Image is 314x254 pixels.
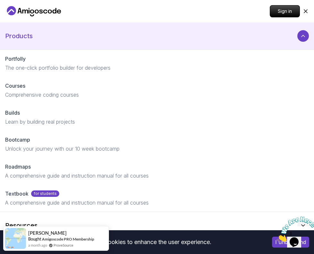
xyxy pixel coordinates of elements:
[5,64,309,72] p: The one-click portfolio builder for developers
[28,230,67,236] span: [PERSON_NAME]
[5,91,309,99] p: Comprehensive coding courses
[5,199,309,206] p: A comprehensive guide and instruction manual for all courses
[5,235,262,249] div: This website uses cookies to enhance the user experience.
[5,190,29,197] p: Textbook
[5,221,37,230] p: Resources
[5,136,30,144] p: Bootcamp
[5,172,309,180] p: A comprehensive guide and instruction manual for all courses
[5,163,31,171] p: Roadmaps
[5,228,26,249] img: provesource social proof notification image
[54,242,73,248] a: ProveSource
[42,237,94,241] a: Amigoscode PRO Membership
[3,3,5,8] span: 1
[5,118,309,126] p: Learn by building real projects
[5,109,20,117] p: Builds
[5,31,33,40] p: Products
[270,5,300,17] a: Sign in
[3,3,42,28] img: Chat attention grabber
[28,236,41,241] span: Bought
[274,214,314,244] iframe: chat widget
[31,190,59,197] p: for students
[28,242,47,248] span: a month ago
[5,6,63,16] a: Home page
[5,82,25,90] p: Courses
[5,145,309,153] p: Unlock your journey with our 10 week bootcamp
[272,237,309,248] button: Accept cookies
[5,55,26,63] p: Portfolly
